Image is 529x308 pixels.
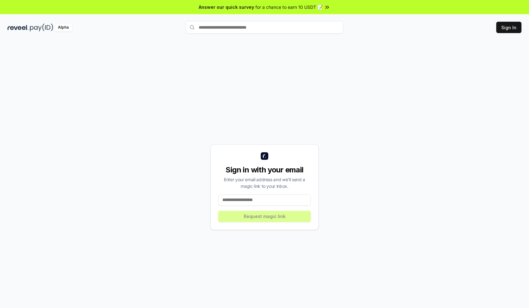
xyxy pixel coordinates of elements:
[496,22,521,33] button: Sign In
[54,24,72,31] div: Alpha
[8,24,29,31] img: reveel_dark
[199,4,254,10] span: Answer our quick survey
[30,24,53,31] img: pay_id
[218,165,311,175] div: Sign in with your email
[261,152,268,160] img: logo_small
[218,176,311,189] div: Enter your email address and we’ll send a magic link to your inbox.
[255,4,323,10] span: for a chance to earn 10 USDT 📝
